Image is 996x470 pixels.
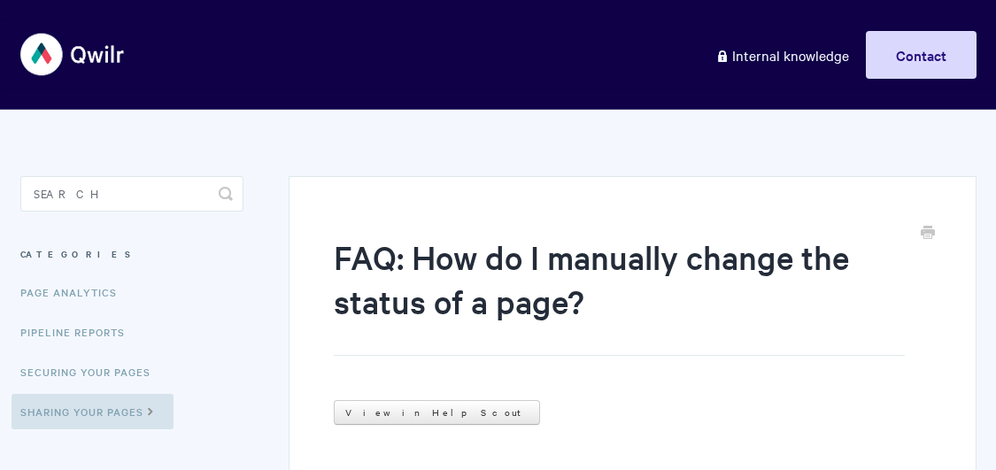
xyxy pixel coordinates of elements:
[12,394,174,429] a: Sharing Your Pages
[20,354,164,389] a: Securing Your Pages
[20,314,138,350] a: Pipeline reports
[20,274,130,310] a: Page Analytics
[20,238,244,270] h3: Categories
[334,235,904,356] h1: FAQ: How do I manually change the status of a page?
[866,31,977,79] a: Contact
[702,31,862,79] a: Internal knowledge
[334,400,540,425] a: View in Help Scout
[921,224,935,243] a: Print this Article
[20,176,244,212] input: Search
[20,21,126,88] img: Qwilr Help Center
